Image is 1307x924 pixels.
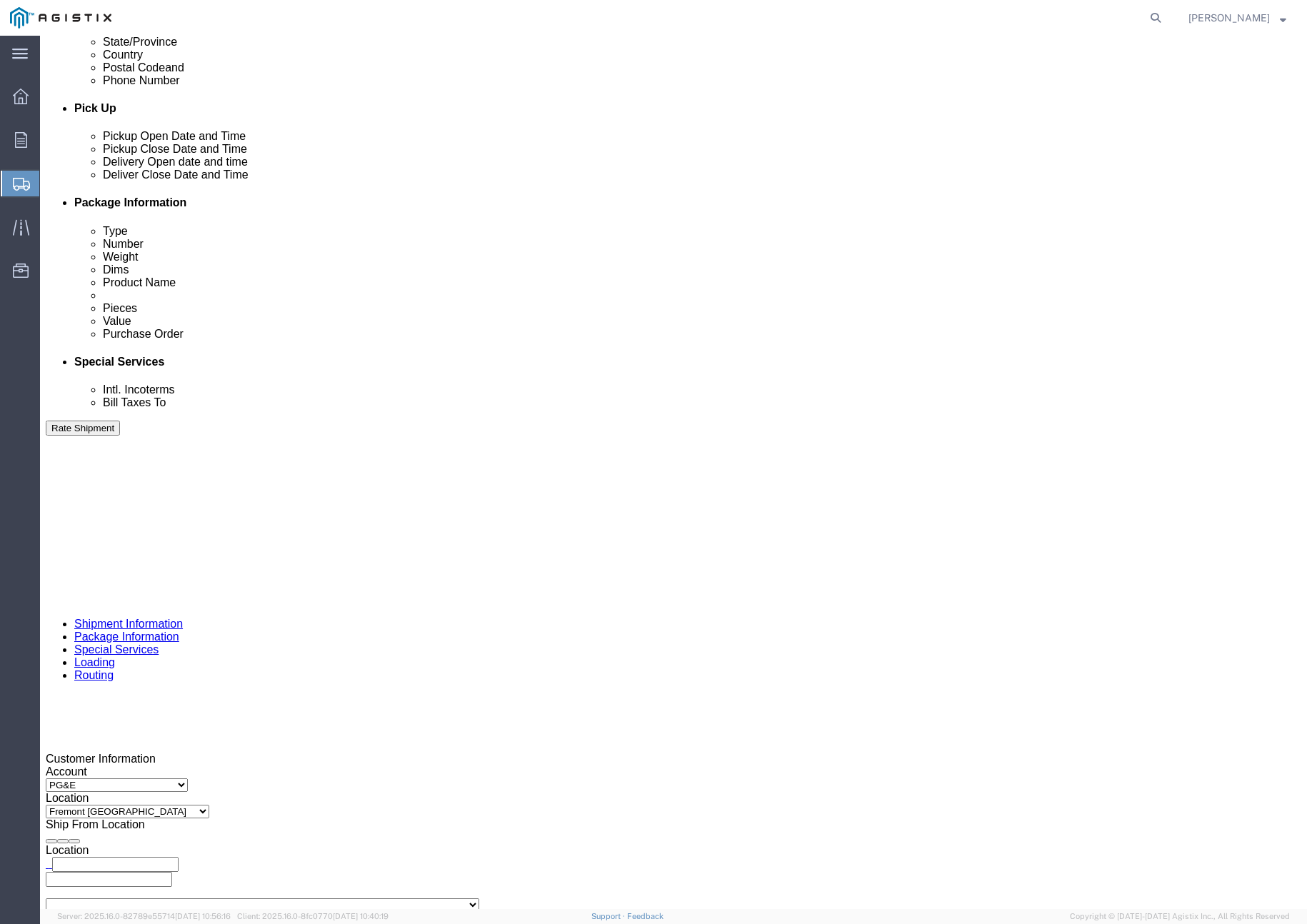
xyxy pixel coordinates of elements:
[10,7,111,29] img: logo
[40,36,1307,909] iframe: FS Legacy Container
[1188,10,1270,26] span: Joshua Nunez
[175,912,231,920] span: [DATE] 10:56:16
[333,912,389,920] span: [DATE] 10:40:19
[57,912,231,920] span: Server: 2025.16.0-82789e55714
[237,912,389,920] span: Client: 2025.16.0-8fc0770
[627,912,663,920] a: Feedback
[1070,910,1290,923] span: Copyright © [DATE]-[DATE] Agistix Inc., All Rights Reserved
[1188,9,1287,26] button: [PERSON_NAME]
[591,912,627,920] a: Support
